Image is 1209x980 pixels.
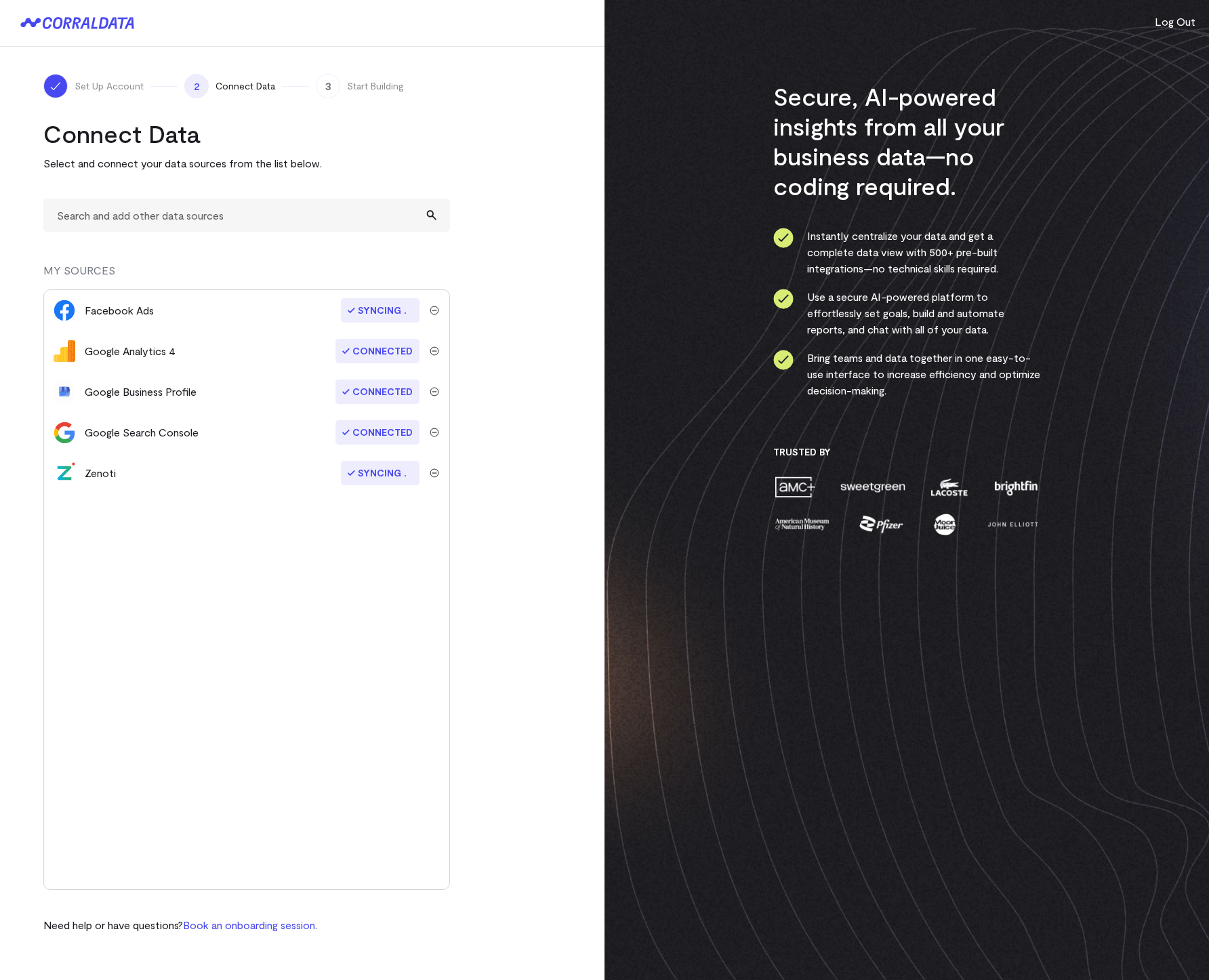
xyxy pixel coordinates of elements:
img: lacoste-7a6b0538.png [929,475,969,499]
img: trash-40e54a27.svg [430,346,439,356]
img: ico-check-circle-4b19435c.svg [773,289,794,309]
img: google_business_profile-01dad752.svg [54,381,75,403]
p: Need help or have questions? [43,917,317,933]
img: sweetgreen-1d1fb32c.png [839,475,907,499]
div: Google Business Profile [85,384,197,400]
li: Bring teams and data together in one easy-to-use interface to increase efficiency and optimize de... [773,350,1041,399]
h3: Trusted By [773,446,1041,458]
img: amnh-5afada46.png [773,512,832,536]
img: google_analytics_4-4ee20295.svg [54,340,75,362]
span: Start Building [347,79,404,93]
input: Search and add other data sources [43,199,450,232]
span: Connected [335,339,419,363]
img: moon-juice-c312e729.png [931,512,958,536]
img: trash-40e54a27.svg [430,428,439,437]
span: Connected [335,420,419,445]
h3: Secure, AI-powered insights from all your business data—no coding required. [773,81,1041,201]
div: Zenoti [85,465,116,481]
img: trash-40e54a27.svg [430,306,439,315]
img: ico-check-white-5ff98cb1.svg [49,79,62,93]
a: Book an onboarding session. [183,918,317,931]
span: Syncing [341,461,419,485]
img: zenoti-2086f9c1.png [54,462,75,484]
span: Connected [335,380,419,404]
p: Select and connect your data sources from the list below. [43,155,450,171]
span: Connect Data [216,79,275,93]
img: amc-0b11a8f1.png [773,475,817,499]
img: ico-check-circle-4b19435c.svg [773,228,794,248]
img: pfizer-e137f5fc.png [858,512,905,536]
img: trash-40e54a27.svg [430,387,439,396]
button: Log Out [1155,14,1195,30]
li: Instantly centralize your data and get a complete data view with 500+ pre-built integrations—no t... [773,228,1041,277]
img: google_search_console-3467bcd2.svg [54,422,75,443]
img: john-elliott-25751c40.png [985,512,1040,536]
img: ico-check-circle-4b19435c.svg [773,350,794,370]
div: MY SOURCES [43,262,450,289]
img: trash-40e54a27.svg [430,468,439,478]
div: Google Search Console [85,424,199,441]
span: Syncing [341,298,419,323]
span: 3 [316,74,340,98]
div: Google Analytics 4 [85,343,176,359]
div: Facebook Ads [85,302,154,319]
img: facebook_ads-56946ca1.svg [54,300,75,321]
li: Use a secure AI-powered platform to effortlessly set goals, build and automate reports, and chat ... [773,289,1041,338]
img: brightfin-a251e171.png [991,475,1040,499]
h2: Connect Data [43,119,450,148]
span: Set Up Account [75,79,144,93]
span: 2 [184,74,209,98]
